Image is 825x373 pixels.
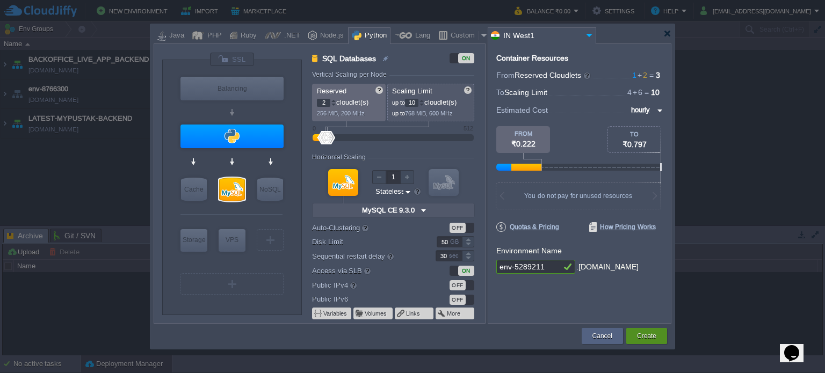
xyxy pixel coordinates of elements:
[458,266,474,276] div: ON
[180,77,284,100] div: Balancing
[257,178,283,201] div: NoSQL Databases
[450,295,466,305] div: OFF
[317,87,346,95] span: Reserved
[636,71,643,79] span: +
[312,265,421,276] label: Access via SLB
[496,71,515,79] span: From
[576,260,639,274] div: .[DOMAIN_NAME]
[257,178,283,201] div: NoSQL
[642,88,651,97] span: =
[392,110,405,116] span: up to
[450,223,466,233] div: OFF
[405,110,453,116] span: 768 MiB, 600 MHz
[317,96,382,107] p: cloudlet(s)
[237,28,257,44] div: Ruby
[317,110,365,116] span: 256 MiB, 200 MHz
[651,88,660,97] span: 10
[515,71,591,79] span: Reserved Cloudlets
[608,131,661,137] div: TO
[496,246,562,255] label: Environment Name
[365,309,388,318] button: Volumes
[447,309,461,318] button: More
[592,331,612,341] button: Cancel
[312,153,368,161] div: Horizontal Scaling
[496,130,550,137] div: FROM
[496,222,559,232] span: Quotas & Pricing
[312,250,421,262] label: Sequential restart delay
[450,237,461,247] div: GB
[632,88,642,97] span: 6
[219,229,245,252] div: Elastic VPS
[496,88,504,97] span: To
[180,229,207,252] div: Storage Containers
[281,28,300,44] div: .NET
[504,88,547,97] span: Scaling Limit
[180,77,284,100] div: Load Balancer
[392,99,405,106] span: up to
[623,140,647,149] span: ₹0.797
[312,71,389,78] div: Vertical Scaling per Node
[632,71,636,79] span: 1
[204,28,222,44] div: PHP
[180,273,284,295] div: Create New Layer
[450,280,466,290] div: OFF
[511,140,535,148] span: ₹0.222
[361,28,387,44] div: Python
[780,330,814,362] iframe: chat widget
[636,71,647,79] span: 2
[392,87,432,95] span: Scaling Limit
[312,294,421,305] label: Public IPv6
[392,96,471,107] p: cloudlet(s)
[313,125,316,131] div: 0
[589,222,656,232] span: How Pricing Works
[312,236,421,247] label: Disk Limit
[219,229,245,251] div: VPS
[458,53,474,63] div: ON
[656,71,660,79] span: 3
[447,28,479,44] div: Custom
[496,54,568,62] div: Container Resources
[412,28,430,44] div: Lang
[323,309,348,318] button: Variables
[257,229,284,251] div: Create New Layer
[406,309,421,318] button: Links
[219,178,245,201] div: SQL Databases
[180,125,284,148] div: Application Servers
[464,125,473,131] div: 512
[312,279,421,291] label: Public IPv4
[496,104,548,116] span: Estimated Cost
[181,178,207,201] div: Cache
[449,251,461,261] div: sec
[632,88,638,97] span: +
[312,222,421,233] label: Auto-Clustering
[317,28,344,44] div: Node.js
[166,28,184,44] div: Java
[627,88,632,97] span: 4
[637,331,656,341] button: Create
[647,71,656,79] span: =
[180,229,207,251] div: Storage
